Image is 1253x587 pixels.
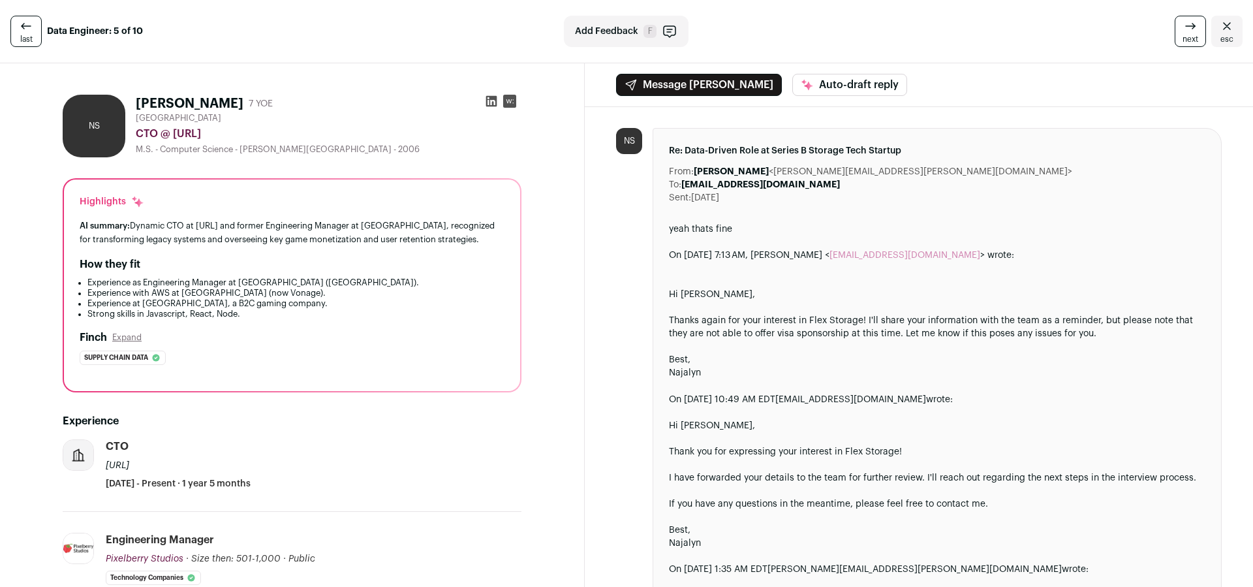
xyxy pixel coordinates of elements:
button: Auto-draft reply [792,74,907,96]
div: NS [63,95,125,157]
div: Best, [669,353,1205,366]
li: Experience with AWS at [GEOGRAPHIC_DATA] (now Vonage). [87,288,504,298]
span: · Size then: 501-1,000 [186,554,281,563]
span: last [20,34,33,44]
div: CTO @ [URL] [136,126,521,142]
div: 7 YOE [249,97,273,110]
span: Add Feedback [575,25,638,38]
div: Engineering Manager [106,533,214,547]
h1: [PERSON_NAME] [136,95,243,113]
span: F [643,25,657,38]
li: Experience at [GEOGRAPHIC_DATA], a B2C gaming company. [87,298,504,309]
span: Supply chain data [84,351,148,364]
dt: Sent: [669,191,691,204]
a: next [1175,16,1206,47]
dt: To: [669,178,681,191]
div: If you have any questions in the meantime, please feel free to contact me. [669,498,1205,511]
span: esc [1220,34,1233,44]
span: AI summary: [80,221,130,230]
span: [URL] [106,461,129,470]
div: Hi [PERSON_NAME], [669,419,1205,432]
img: 7c7577380dd788bec5249dc4634162011f9d6d9e636bf437c7562d6ee6ba290c.jpg [63,533,93,563]
button: Add Feedback F [564,16,688,47]
span: [GEOGRAPHIC_DATA] [136,113,221,123]
div: Dynamic CTO at [URL] and former Engineering Manager at [GEOGRAPHIC_DATA], recognized for transfor... [80,219,504,246]
button: Expand [112,332,142,343]
div: Hi [PERSON_NAME], [669,288,1205,301]
div: M.S. - Computer Science - [PERSON_NAME][GEOGRAPHIC_DATA] - 2006 [136,144,521,155]
h2: How they fit [80,257,140,272]
span: next [1183,34,1198,44]
dd: <[PERSON_NAME][EMAIL_ADDRESS][PERSON_NAME][DOMAIN_NAME]> [694,165,1072,178]
h2: Finch [80,330,107,345]
b: [PERSON_NAME] [694,167,769,176]
div: CTO [106,439,129,454]
div: Highlights [80,195,144,208]
button: Message [PERSON_NAME] [616,74,782,96]
span: · [283,552,286,565]
a: last [10,16,42,47]
div: Thanks again for your interest in Flex Storage! I'll share your information with the team as a re... [669,314,1205,340]
span: Re: Data-Driven Role at Series B Storage Tech Startup [669,144,1205,157]
h2: Experience [63,413,521,429]
dd: [DATE] [691,191,719,204]
img: company-logo-placeholder-414d4e2ec0e2ddebbe968bf319fdfe5acfe0c9b87f798d344e800bc9a89632a0.png [63,440,93,470]
a: [PERSON_NAME][EMAIL_ADDRESS][PERSON_NAME][DOMAIN_NAME] [767,565,1062,574]
div: Best, [669,524,1205,537]
span: Pixelberry Studios [106,554,183,563]
a: Close [1211,16,1243,47]
div: Najalyn [669,537,1205,550]
div: I have forwarded your details to the team for further review. I'll reach out regarding the next s... [669,471,1205,484]
strong: Data Engineer: 5 of 10 [47,25,143,38]
dt: From: [669,165,694,178]
div: NS [616,128,642,154]
a: [EMAIL_ADDRESS][DOMAIN_NAME] [775,395,926,404]
b: [EMAIL_ADDRESS][DOMAIN_NAME] [681,180,840,189]
li: Technology Companies [106,571,201,585]
li: Strong skills in Javascript, React, Node. [87,309,504,319]
blockquote: On [DATE] 7:13 AM, [PERSON_NAME] < > wrote: [669,249,1205,275]
div: Najalyn [669,366,1205,379]
div: yeah thats fine [669,223,1205,236]
span: [DATE] - Present · 1 year 5 months [106,477,251,490]
div: Thank you for expressing your interest in Flex Storage! [669,445,1205,458]
span: Public [288,554,315,563]
a: [EMAIL_ADDRESS][DOMAIN_NAME] [829,251,980,260]
img: Sent from Front [669,379,670,380]
li: Experience as Engineering Manager at [GEOGRAPHIC_DATA] ([GEOGRAPHIC_DATA]). [87,278,504,288]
